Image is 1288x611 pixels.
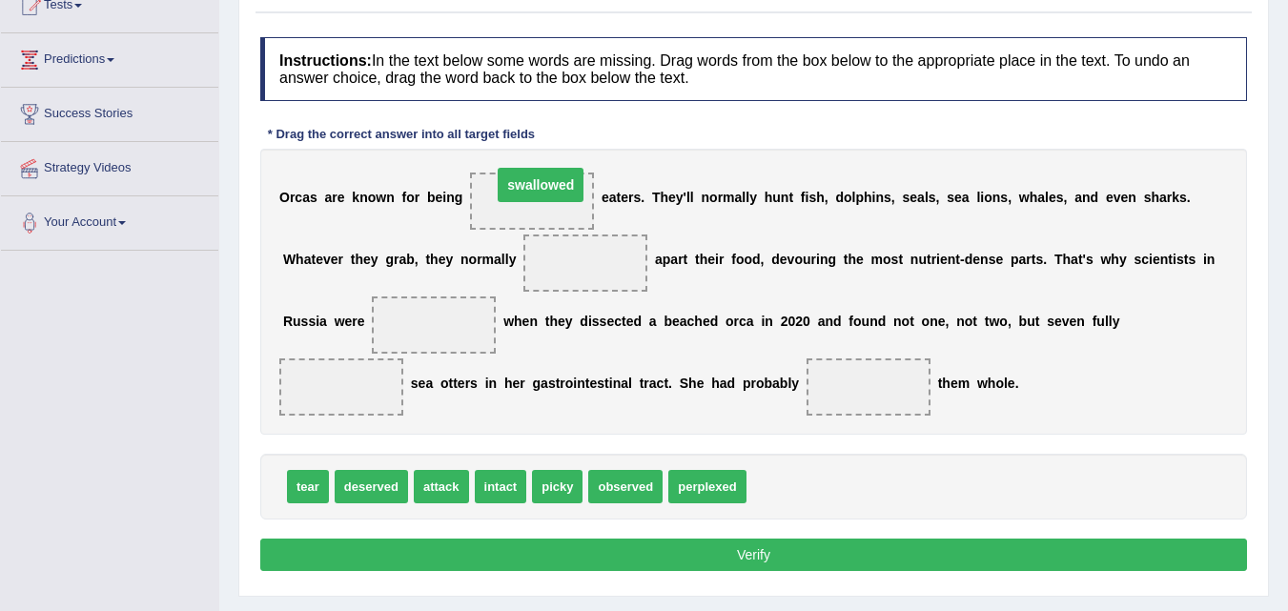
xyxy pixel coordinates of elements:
b: a [680,314,687,329]
b: d [752,252,761,267]
b: h [355,252,363,267]
b: l [976,190,980,205]
b: e [856,252,864,267]
b: b [406,252,415,267]
b: n [529,314,538,329]
b: k [352,190,359,205]
b: p [855,190,864,205]
b: , [761,252,765,267]
b: - [960,252,965,267]
b: b [664,314,672,329]
b: c [295,190,302,205]
b: i [316,314,319,329]
b: u [918,252,927,267]
b: s [308,314,316,329]
b: s [1179,190,1187,205]
b: n [702,190,710,205]
b: o [883,252,891,267]
b: n [992,190,1001,205]
b: , [1064,190,1068,205]
b: h [514,314,522,329]
b: v [1114,190,1121,205]
b: a [735,190,743,205]
b: , [946,314,950,329]
b: y [565,314,573,329]
b: s [600,314,607,329]
b: 2 [795,314,803,329]
b: e [1070,314,1077,329]
b: y [749,190,757,205]
b: n [460,252,469,267]
b: t [898,252,903,267]
b: d [710,314,719,329]
b: r [1026,252,1031,267]
b: a [1071,252,1078,267]
b: a [917,190,925,205]
b: Instructions: [279,52,372,69]
b: ' [1083,252,1086,267]
b: l [1045,190,1049,205]
b: d [835,190,844,205]
b: r [931,252,936,267]
b: , [415,252,419,267]
b: e [602,190,609,205]
b: e [439,252,446,267]
b: s [1056,190,1064,205]
b: d [771,252,780,267]
span: Drop target [470,173,594,230]
b: b [1019,314,1028,329]
b: o [744,252,752,267]
span: Drop target [279,358,403,416]
b: . [1043,252,1047,267]
span: swallowed [498,168,583,202]
b: n [956,314,965,329]
b: e [621,190,628,205]
b: 0 [787,314,795,329]
b: s [1176,252,1184,267]
b: o [469,252,478,267]
b: r [678,252,683,267]
b: s [903,190,910,205]
b: f [848,314,853,329]
b: a [1019,252,1027,267]
b: s [989,252,996,267]
b: t [351,252,356,267]
b: n [765,314,773,329]
b: s [1047,314,1054,329]
b: n [825,314,833,329]
b: n [869,314,878,329]
b: r [415,190,419,205]
b: m [723,190,734,205]
b: o [844,190,852,205]
b: r [1167,190,1172,205]
b: p [1011,252,1019,267]
b: y [1113,314,1120,329]
b: e [558,314,565,329]
b: e [972,252,980,267]
b: r [290,190,295,205]
b: n [980,252,989,267]
b: s [411,376,419,391]
b: h [816,190,825,205]
b: n [948,252,956,267]
b: d [878,314,887,329]
b: e [940,252,948,267]
b: e [419,376,426,391]
b: c [614,314,622,329]
b: o [406,190,415,205]
b: e [910,190,917,205]
b: r [477,252,481,267]
b: h [660,190,668,205]
b: s [592,314,600,329]
b: n [386,190,395,205]
span: Drop target [807,358,930,416]
b: a [494,252,501,267]
b: y [445,252,453,267]
button: Verify [260,539,1247,571]
b: g [455,190,463,205]
b: W [283,252,296,267]
b: w [1019,190,1030,205]
b: i [816,252,820,267]
b: r [338,252,343,267]
b: o [794,252,803,267]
